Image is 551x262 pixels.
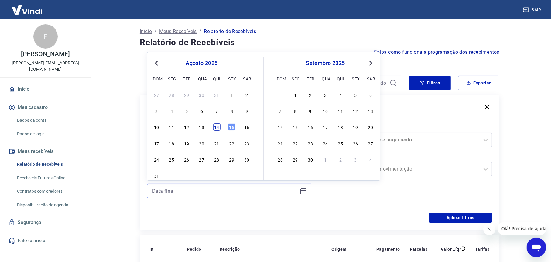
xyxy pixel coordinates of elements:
[328,124,491,131] label: Forma de Pagamento
[276,90,375,164] div: month 2025-09
[152,186,297,196] input: Data final
[328,153,491,161] label: Tipo de Movimentação
[228,123,235,131] div: Choose sexta-feira, 15 de agosto de 2025
[277,156,284,163] div: Choose domingo, 28 de setembro de 2025
[213,172,220,179] div: Choose quinta-feira, 4 de setembro de 2025
[409,76,451,90] button: Filtros
[153,91,160,98] div: Choose domingo, 27 de julho de 2025
[429,213,492,223] button: Aplicar filtros
[198,91,205,98] div: Choose quarta-feira, 30 de julho de 2025
[277,107,284,114] div: Choose domingo, 7 de setembro de 2025
[15,114,84,127] a: Dados da conta
[15,199,84,211] a: Disponibilização de agenda
[374,49,499,56] a: Saiba como funciona a programação dos recebimentos
[183,123,190,131] div: Choose terça-feira, 12 de agosto de 2025
[33,24,58,49] div: F
[7,145,84,158] button: Meus recebíveis
[228,172,235,179] div: Choose sexta-feira, 5 de setembro de 2025
[15,128,84,140] a: Dados de login
[243,91,250,98] div: Choose sábado, 2 de agosto de 2025
[213,91,220,98] div: Choose quinta-feira, 31 de julho de 2025
[153,107,160,114] div: Choose domingo, 3 de agosto de 2025
[322,75,329,82] div: qua
[367,75,374,82] div: sab
[352,75,359,82] div: sex
[183,156,190,163] div: Choose terça-feira, 26 de agosto de 2025
[243,140,250,147] div: Choose sábado, 23 de agosto de 2025
[187,246,201,252] p: Pedido
[168,91,175,98] div: Choose segunda-feira, 28 de julho de 2025
[376,246,400,252] p: Pagamento
[367,107,374,114] div: Choose sábado, 13 de setembro de 2025
[159,28,197,35] a: Meus Recebíveis
[307,123,314,131] div: Choose terça-feira, 16 de setembro de 2025
[277,123,284,131] div: Choose domingo, 14 de setembro de 2025
[168,156,175,163] div: Choose segunda-feira, 25 de agosto de 2025
[213,156,220,163] div: Choose quinta-feira, 28 de agosto de 2025
[199,28,201,35] p: /
[307,140,314,147] div: Choose terça-feira, 23 de setembro de 2025
[243,172,250,179] div: Choose sábado, 6 de setembro de 2025
[292,91,299,98] div: Choose segunda-feira, 1 de setembro de 2025
[204,28,256,35] p: Relatório de Recebíveis
[168,172,175,179] div: Choose segunda-feira, 1 de setembro de 2025
[152,90,251,180] div: month 2025-08
[322,91,329,98] div: Choose quarta-feira, 3 de setembro de 2025
[213,123,220,131] div: Choose quinta-feira, 14 de agosto de 2025
[292,156,299,163] div: Choose segunda-feira, 29 de setembro de 2025
[140,28,152,35] a: Início
[292,123,299,131] div: Choose segunda-feira, 15 de setembro de 2025
[140,36,499,49] h4: Relatório de Recebíveis
[322,140,329,147] div: Choose quarta-feira, 24 de setembro de 2025
[337,156,344,163] div: Choose quinta-feira, 2 de outubro de 2025
[21,51,70,57] p: [PERSON_NAME]
[198,156,205,163] div: Choose quarta-feira, 27 de agosto de 2025
[198,140,205,147] div: Choose quarta-feira, 20 de agosto de 2025
[183,140,190,147] div: Choose terça-feira, 19 de agosto de 2025
[198,123,205,131] div: Choose quarta-feira, 13 de agosto de 2025
[352,123,359,131] div: Choose sexta-feira, 19 de setembro de 2025
[243,107,250,114] div: Choose sábado, 9 de agosto de 2025
[7,216,84,229] a: Segurança
[337,91,344,98] div: Choose quinta-feira, 4 de setembro de 2025
[7,101,84,114] button: Meu cadastro
[277,91,284,98] div: Choose domingo, 31 de agosto de 2025
[15,185,84,198] a: Contratos com credores
[441,246,460,252] p: Valor Líq.
[198,75,205,82] div: qua
[367,156,374,163] div: Choose sábado, 4 de outubro de 2025
[5,60,86,73] p: [PERSON_NAME][EMAIL_ADDRESS][DOMAIN_NAME]
[331,246,346,252] p: Origem
[243,123,250,131] div: Choose sábado, 16 de agosto de 2025
[15,172,84,184] a: Recebíveis Futuros Online
[527,238,546,257] iframe: Botão para abrir a janela de mensagens
[337,107,344,114] div: Choose quinta-feira, 11 de setembro de 2025
[183,107,190,114] div: Choose terça-feira, 5 de agosto de 2025
[7,83,84,96] a: Início
[228,91,235,98] div: Choose sexta-feira, 1 de agosto de 2025
[352,156,359,163] div: Choose sexta-feira, 3 de outubro de 2025
[152,60,251,67] div: agosto 2025
[198,107,205,114] div: Choose quarta-feira, 6 de agosto de 2025
[322,123,329,131] div: Choose quarta-feira, 17 de setembro de 2025
[228,156,235,163] div: Choose sexta-feira, 29 de agosto de 2025
[213,107,220,114] div: Choose quinta-feira, 7 de agosto de 2025
[183,91,190,98] div: Choose terça-feira, 29 de julho de 2025
[153,123,160,131] div: Choose domingo, 10 de agosto de 2025
[292,140,299,147] div: Choose segunda-feira, 22 de setembro de 2025
[4,4,51,9] span: Olá! Precisa de ajuda?
[352,107,359,114] div: Choose sexta-feira, 12 de setembro de 2025
[149,246,154,252] p: ID
[15,158,84,171] a: Relatório de Recebíveis
[7,234,84,247] a: Fale conosco
[277,140,284,147] div: Choose domingo, 21 de setembro de 2025
[367,91,374,98] div: Choose sábado, 6 de setembro de 2025
[243,75,250,82] div: sab
[168,123,175,131] div: Choose segunda-feira, 11 de agosto de 2025
[458,76,499,90] button: Exportar
[367,60,375,67] button: Next Month
[153,60,160,67] button: Previous Month
[198,172,205,179] div: Choose quarta-feira, 3 de setembro de 2025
